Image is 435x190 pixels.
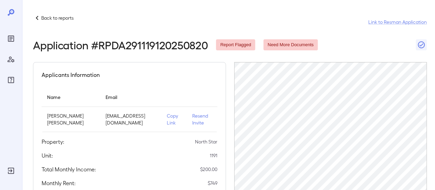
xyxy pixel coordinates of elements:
p: $ 749 [208,180,217,187]
table: simple table [42,87,217,132]
span: Report Flagged [216,42,255,48]
h5: Unit: [42,151,53,160]
p: [PERSON_NAME] [PERSON_NAME] [47,112,95,126]
h5: Property: [42,138,64,146]
div: FAQ [6,74,17,86]
div: Log Out [6,165,17,176]
div: Reports [6,33,17,44]
a: Link to Resman Application [368,19,427,26]
p: 1191 [210,152,217,159]
h5: Applicants Information [42,71,100,79]
p: Copy Link [167,112,181,126]
div: Manage Users [6,54,17,65]
p: North Star [195,138,217,145]
p: Back to reports [41,14,74,21]
span: Need More Documents [263,42,318,48]
button: Close Report [416,39,427,50]
th: Email [100,87,161,107]
h2: Application # RPDA291119120250820 [33,39,208,51]
p: [EMAIL_ADDRESS][DOMAIN_NAME] [106,112,156,126]
h5: Total Monthly Income: [42,165,96,173]
h5: Monthly Rent: [42,179,76,187]
p: $ 200.00 [200,166,217,173]
p: Resend Invite [192,112,212,126]
th: Name [42,87,100,107]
